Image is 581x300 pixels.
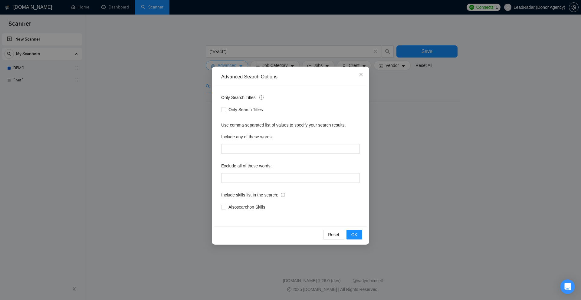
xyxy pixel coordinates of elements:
[323,230,344,239] button: Reset
[359,72,363,77] span: close
[221,192,285,198] span: Include skills list in the search:
[221,132,273,142] label: Include any of these words:
[226,106,265,113] span: Only Search Titles
[346,230,362,239] button: OK
[221,94,264,101] span: Only Search Titles:
[221,161,272,171] label: Exclude all of these words:
[351,231,357,238] span: OK
[281,193,285,197] span: info-circle
[221,122,360,128] div: Use comma-separated list of values to specify your search results.
[328,231,339,238] span: Reset
[221,74,360,80] div: Advanced Search Options
[259,95,264,100] span: info-circle
[560,279,575,294] div: Open Intercom Messenger
[226,204,268,210] span: Also search on Skills
[353,67,369,83] button: Close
